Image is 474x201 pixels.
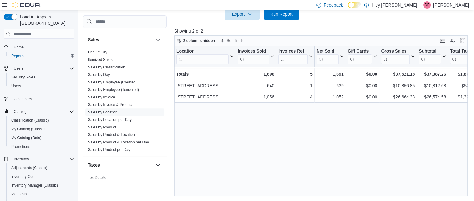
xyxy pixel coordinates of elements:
a: Security Roles [9,73,38,81]
a: Sales by Location [88,110,117,114]
div: 4 [278,93,312,101]
a: My Catalog (Beta) [9,134,44,142]
span: Customers [14,97,32,102]
span: Tax Details [88,175,106,180]
a: Sales by Product & Location [88,133,135,137]
span: Inventory [14,157,29,162]
div: Invoices Sold [238,48,269,64]
div: 1,691 [316,70,343,78]
div: Invoices Ref [278,48,307,64]
div: Total Tax [450,48,472,64]
button: Sales [88,37,153,43]
span: Inventory Count [9,173,74,180]
span: Classification (Classic) [11,118,49,123]
span: Customers [11,95,74,103]
button: Manifests [6,190,77,198]
div: Total Tax [450,48,472,54]
a: Sales by Location per Day [88,118,132,122]
a: Home [11,43,26,51]
div: 1 [278,82,312,89]
img: Cova [12,2,41,8]
div: $0.00 [347,70,377,78]
button: Catalog [1,107,77,116]
span: Security Roles [11,75,35,80]
span: Sales by Employee (Created) [88,80,137,85]
a: Manifests [9,190,30,198]
button: Keyboard shortcuts [439,37,446,44]
a: Itemized Sales [88,58,113,62]
div: Net Sold [316,48,338,64]
span: Users [11,65,74,72]
button: Inventory [11,155,31,163]
span: Classification (Classic) [9,117,74,124]
a: Sales by Invoice & Product [88,103,132,107]
a: My Catalog (Classic) [9,125,48,133]
div: 639 [316,82,343,89]
span: Load All Apps in [GEOGRAPHIC_DATA] [17,14,74,26]
span: Catalog [11,108,74,115]
a: Inventory Count [9,173,40,180]
span: Run Report [270,11,293,17]
p: [PERSON_NAME] [433,1,469,9]
div: $26,664.33 [381,93,415,101]
span: Promotions [9,143,74,150]
div: $10,856.85 [381,82,415,89]
div: Gross Sales [381,48,410,64]
button: Inventory [1,155,77,163]
button: Home [1,43,77,52]
a: Sales by Product [88,125,116,129]
button: Reports [6,52,77,60]
span: Users [14,66,23,71]
button: Users [6,82,77,90]
a: Sales by Product & Location per Day [88,140,149,144]
button: Sort fields [218,37,246,44]
button: Adjustments (Classic) [6,163,77,172]
span: Reports [9,52,74,60]
button: My Catalog (Classic) [6,125,77,133]
span: Users [9,82,74,90]
div: [STREET_ADDRESS] [176,93,234,101]
div: Gross Sales [381,48,410,54]
button: Sales [154,36,162,43]
div: Dawna Fuller [423,1,431,9]
span: Sales by Employee (Tendered) [88,87,139,92]
span: My Catalog (Classic) [11,127,46,132]
div: Sales [83,48,167,156]
div: Gift Cards [347,48,372,54]
span: Sales by Invoice [88,95,115,100]
button: Subtotal [419,48,446,64]
span: Sales by Product & Location per Day [88,140,149,145]
span: Catalog [14,109,26,114]
span: My Catalog (Classic) [9,125,74,133]
div: $0.00 [347,93,377,101]
button: Catalog [11,108,29,115]
span: Inventory [11,155,74,163]
a: Users [9,82,23,90]
a: Reports [9,52,27,60]
a: Promotions [9,143,33,150]
a: Sales by Classification [88,65,125,69]
button: Promotions [6,142,77,151]
div: $10,812.68 [419,82,446,89]
span: Inventory Count [11,174,38,179]
span: Sales by Location [88,110,117,115]
span: Sales by Day [88,72,110,77]
span: Sales by Product [88,125,116,130]
div: Totals [176,70,234,78]
span: Promotions [11,144,30,149]
span: Sort fields [227,38,243,43]
a: Classification (Classic) [9,117,51,124]
a: Sales by Product per Day [88,148,130,152]
a: Inventory Manager (Classic) [9,182,60,189]
button: Export [225,8,260,20]
span: Inventory Manager (Classic) [9,182,74,189]
div: Subtotal [419,48,441,64]
span: My Catalog (Beta) [9,134,74,142]
span: Security Roles [9,73,74,81]
div: [STREET_ADDRESS] [176,82,234,89]
span: Manifests [11,192,27,197]
div: 640 [238,82,274,89]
